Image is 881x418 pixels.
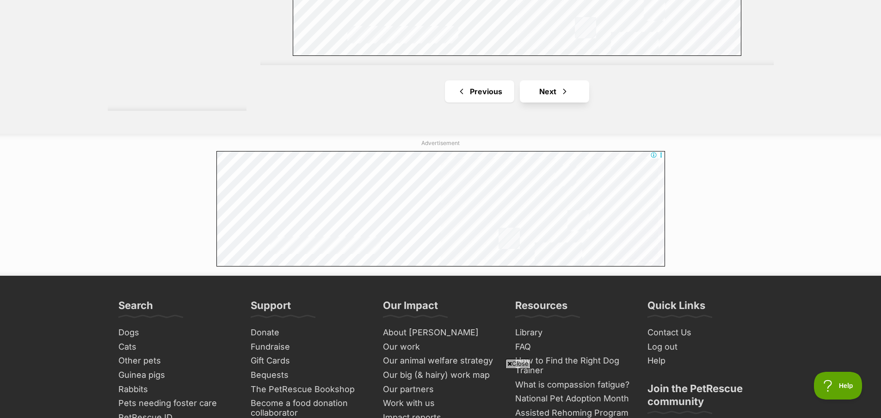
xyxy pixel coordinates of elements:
a: Previous page [445,80,514,103]
h3: Our Impact [383,299,438,317]
h3: Join the PetRescue community [647,382,763,413]
a: Our work [379,340,502,354]
a: FAQ [511,340,635,354]
a: Contact Us [644,326,767,340]
a: Other pets [115,354,238,368]
a: Help [644,354,767,368]
a: Guinea pigs [115,368,238,382]
a: Donate [247,326,370,340]
a: Rabbits [115,382,238,397]
a: Fundraise [247,340,370,354]
h3: Support [251,299,291,317]
iframe: Help Scout Beacon - Open [814,372,863,400]
iframe: Advertisement [216,151,665,267]
iframe: Advertisement [216,372,665,413]
a: How to Find the Right Dog Trainer [511,354,635,377]
a: About [PERSON_NAME] [379,326,502,340]
a: Next page [520,80,589,103]
h3: Search [118,299,153,317]
a: Gift Cards [247,354,370,368]
a: Cats [115,340,238,354]
a: Log out [644,340,767,354]
span: Close [505,359,530,368]
nav: Pagination [260,80,774,103]
a: Our animal welfare strategy [379,354,502,368]
a: Library [511,326,635,340]
h3: Quick Links [647,299,705,317]
a: Dogs [115,326,238,340]
h3: Resources [515,299,567,317]
a: Pets needing foster care [115,396,238,411]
